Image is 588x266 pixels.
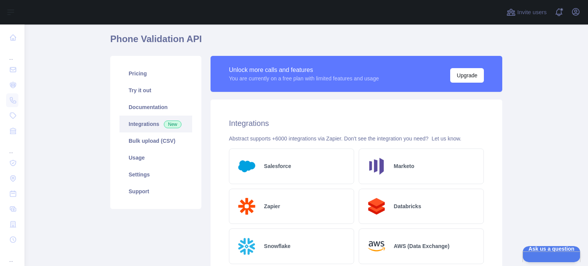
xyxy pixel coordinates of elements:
[229,118,484,129] h2: Integrations
[505,6,548,18] button: Invite users
[119,183,192,200] a: Support
[119,166,192,183] a: Settings
[264,202,280,210] h2: Zapier
[264,242,291,250] h2: Snowflake
[229,135,484,142] div: Abstract supports +6000 integrations via Zapier. Don't see the integration you need?
[235,235,258,258] img: Logo
[394,202,421,210] h2: Databricks
[523,246,580,262] iframe: Help Scout Beacon - Open
[119,82,192,99] a: Try it out
[119,116,192,132] a: Integrations New
[6,139,18,155] div: ...
[517,8,547,17] span: Invite users
[119,149,192,166] a: Usage
[164,121,181,128] span: New
[394,162,415,170] h2: Marketo
[450,68,484,83] button: Upgrade
[394,242,449,250] h2: AWS (Data Exchange)
[6,248,18,263] div: ...
[119,65,192,82] a: Pricing
[229,65,379,75] div: Unlock more calls and features
[119,132,192,149] a: Bulk upload (CSV)
[110,33,502,51] h1: Phone Validation API
[235,195,258,218] img: Logo
[6,46,18,61] div: ...
[365,155,388,178] img: Logo
[365,235,388,258] img: Logo
[264,162,291,170] h2: Salesforce
[235,155,258,178] img: Logo
[229,75,379,82] div: You are currently on a free plan with limited features and usage
[431,135,461,142] a: Let us know.
[119,99,192,116] a: Documentation
[365,195,388,218] img: Logo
